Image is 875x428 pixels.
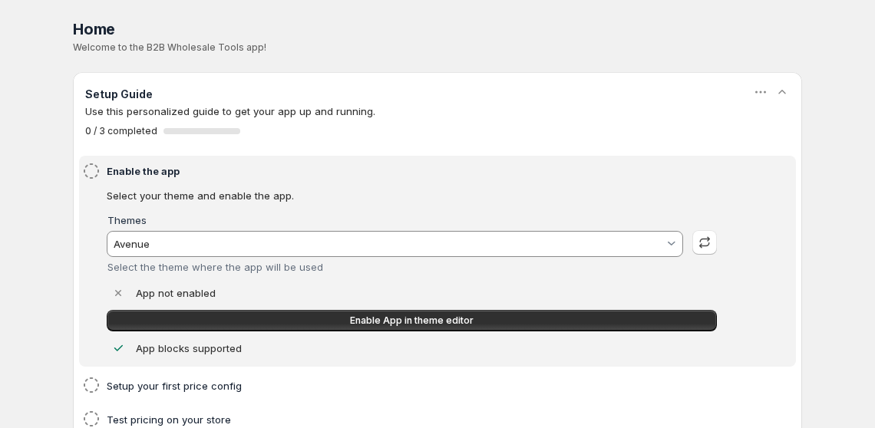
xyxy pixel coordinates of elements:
p: App not enabled [136,285,216,301]
span: 0 / 3 completed [85,125,157,137]
span: Enable App in theme editor [350,314,474,327]
h3: Setup Guide [85,87,153,102]
label: Themes [107,214,147,226]
a: Enable App in theme editor [107,310,717,331]
p: Select your theme and enable the app. [107,188,717,203]
h4: Test pricing on your store [107,412,721,427]
div: Select the theme where the app will be used [107,261,684,273]
h4: Enable the app [107,163,721,179]
h4: Setup your first price config [107,378,721,393]
p: App blocks supported [136,341,242,356]
p: Use this personalized guide to get your app up and running. [85,104,790,119]
p: Welcome to the B2B Wholesale Tools app! [73,41,802,54]
span: Home [73,20,115,38]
